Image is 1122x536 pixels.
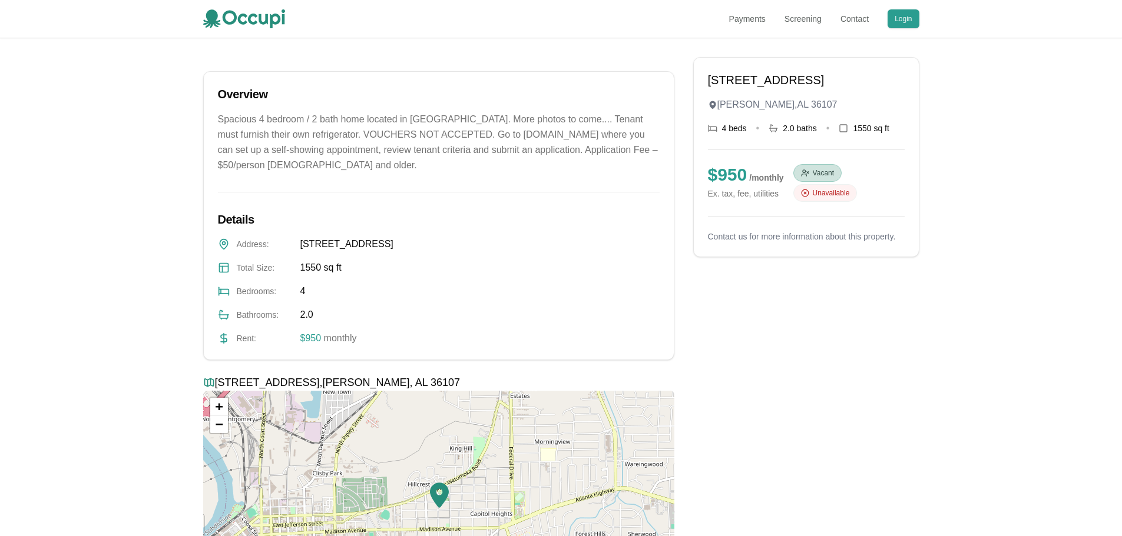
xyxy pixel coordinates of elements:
[237,285,293,297] span: Bedrooms :
[237,332,293,344] span: Rent :
[840,13,869,25] a: Contact
[785,13,822,25] a: Screening
[708,72,905,88] h1: [STREET_ADDRESS]
[756,121,760,135] div: •
[300,308,313,322] span: 2.0
[717,98,838,112] span: [PERSON_NAME] , AL 36107
[210,398,228,415] a: Zoom in
[708,164,784,185] p: $ 950
[300,237,393,251] span: [STREET_ADDRESS]
[218,86,660,102] h2: Overview
[218,112,660,173] p: Spacious 4 bedroom / 2 bath home located in [GEOGRAPHIC_DATA]. More photos to come.... Tenant mus...
[722,122,747,134] span: 4 beds
[783,122,817,134] span: 2.0 baths
[237,238,293,250] span: Address :
[237,309,293,321] span: Bathrooms :
[215,399,223,414] span: +
[203,374,674,391] h3: [STREET_ADDRESS] , [PERSON_NAME] , AL 36107
[888,9,919,28] button: Login
[708,188,784,199] small: Ex. tax, fee, utilities
[853,122,889,134] span: 1550 sq ft
[813,188,850,198] span: Unavailable
[210,415,228,433] a: Zoom out
[430,482,449,508] img: Marker
[708,231,905,242] p: Contact us for more information about this property.
[300,333,322,343] span: $950
[826,121,830,135] div: •
[218,211,660,228] h2: Details
[300,284,306,298] span: 4
[215,417,223,431] span: −
[237,262,293,274] span: Total Size :
[321,333,356,343] span: monthly
[749,173,783,182] span: / monthly
[813,168,834,178] span: Vacant
[300,261,342,275] span: 1550 sq ft
[729,13,766,25] a: Payments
